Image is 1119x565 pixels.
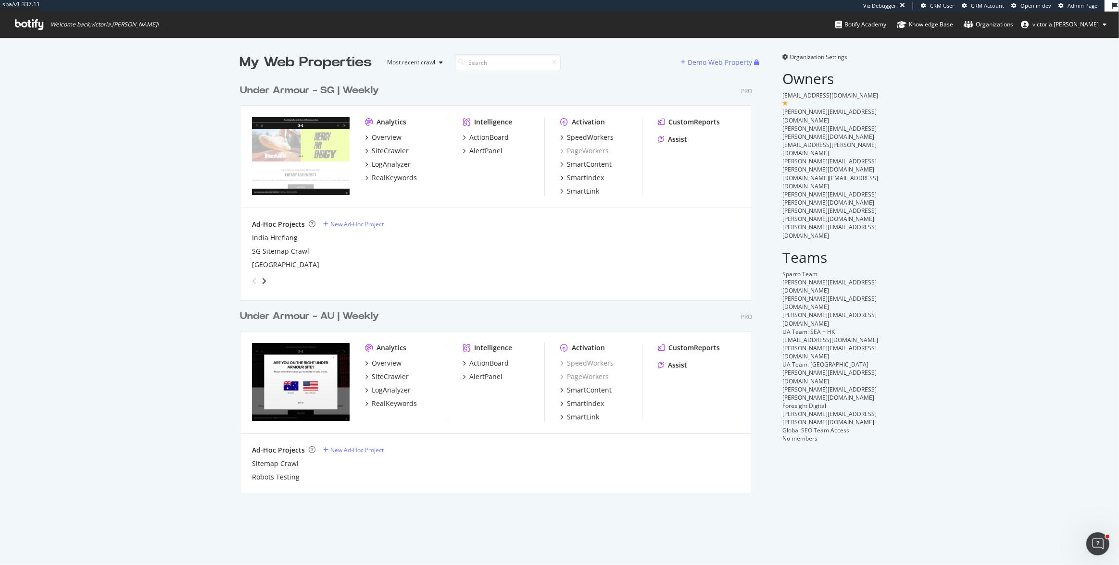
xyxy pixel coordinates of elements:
[469,358,509,368] div: ActionBoard
[783,91,879,99] span: [EMAIL_ADDRESS][DOMAIN_NAME]
[783,124,877,141] span: [PERSON_NAME][EMAIL_ADDRESS][PERSON_NAME][DOMAIN_NAME]
[572,343,605,353] div: Activation
[783,207,877,223] span: [PERSON_NAME][EMAIL_ADDRESS][PERSON_NAME][DOMAIN_NAME]
[783,249,880,265] h2: Teams
[372,133,402,142] div: Overview
[783,360,880,368] div: UA Team: [GEOGRAPHIC_DATA]
[365,385,411,395] a: LogAnalyzer
[783,141,877,157] span: [EMAIL_ADDRESS][PERSON_NAME][DOMAIN_NAME]
[962,2,1004,10] a: CRM Account
[1020,2,1051,9] span: Open in dev
[741,313,752,321] div: Pro
[560,372,609,381] a: PageWorkers
[261,276,267,286] div: angle-right
[560,358,614,368] a: SpeedWorkers
[783,174,879,190] span: [DOMAIN_NAME][EMAIL_ADDRESS][DOMAIN_NAME]
[658,360,687,370] a: Assist
[560,133,614,142] a: SpeedWorkers
[681,58,754,66] a: Demo Web Property
[783,278,877,295] span: [PERSON_NAME][EMAIL_ADDRESS][DOMAIN_NAME]
[897,12,953,37] a: Knowledge Base
[474,343,512,353] div: Intelligence
[240,84,383,98] a: Under Armour - SG | Weekly
[668,360,687,370] div: Assist
[252,445,305,455] div: Ad-Hoc Projects
[783,434,880,442] div: No members
[783,426,880,434] div: Global SEO Team Access
[330,220,384,228] div: New Ad-Hoc Project
[365,160,411,169] a: LogAnalyzer
[365,372,409,381] a: SiteCrawler
[330,446,384,454] div: New Ad-Hoc Project
[240,309,379,323] div: Under Armour - AU | Weekly
[252,343,350,421] img: underarmour.com.au
[572,117,605,127] div: Activation
[372,146,409,156] div: SiteCrawler
[323,446,384,454] a: New Ad-Hoc Project
[930,2,955,9] span: CRM User
[783,385,877,402] span: [PERSON_NAME][EMAIL_ADDRESS][PERSON_NAME][DOMAIN_NAME]
[365,173,417,183] a: RealKeywords
[1086,532,1109,555] iframe: Intercom live chat
[971,2,1004,9] span: CRM Account
[783,328,880,336] div: UA Team: SEA + HK
[1013,17,1114,32] button: victoria.[PERSON_NAME]
[567,385,612,395] div: SmartContent
[240,72,760,493] div: grid
[377,117,406,127] div: Analytics
[252,459,299,468] a: Sitemap Crawl
[783,270,880,278] div: Sparro Team
[365,133,402,142] a: Overview
[469,146,503,156] div: AlertPanel
[323,220,384,228] a: New Ad-Hoc Project
[474,117,512,127] div: Intelligence
[560,385,612,395] a: SmartContent
[567,399,604,408] div: SmartIndex
[783,295,877,311] span: [PERSON_NAME][EMAIL_ADDRESS][DOMAIN_NAME]
[790,53,848,61] span: Organization Settings
[455,54,561,71] input: Search
[567,186,599,196] div: SmartLink
[783,368,877,385] span: [PERSON_NAME][EMAIL_ADDRESS][DOMAIN_NAME]
[463,146,503,156] a: AlertPanel
[252,472,300,482] div: Robots Testing
[469,133,509,142] div: ActionBoard
[252,260,319,270] a: [GEOGRAPHIC_DATA]
[783,223,877,239] span: [PERSON_NAME][EMAIL_ADDRESS][DOMAIN_NAME]
[783,190,877,207] span: [PERSON_NAME][EMAIL_ADDRESS][PERSON_NAME][DOMAIN_NAME]
[240,309,383,323] a: Under Armour - AU | Weekly
[783,311,877,327] span: [PERSON_NAME][EMAIL_ADDRESS][DOMAIN_NAME]
[388,60,436,65] div: Most recent crawl
[1032,20,1099,28] span: victoria.wong
[372,358,402,368] div: Overview
[688,58,753,67] div: Demo Web Property
[658,117,720,127] a: CustomReports
[560,399,604,408] a: SmartIndex
[921,2,955,10] a: CRM User
[252,117,350,195] img: underarmour.com.sg
[372,385,411,395] div: LogAnalyzer
[377,343,406,353] div: Analytics
[1011,2,1051,10] a: Open in dev
[668,135,687,144] div: Assist
[365,146,409,156] a: SiteCrawler
[463,372,503,381] a: AlertPanel
[783,336,879,344] span: [EMAIL_ADDRESS][DOMAIN_NAME]
[560,146,609,156] a: PageWorkers
[252,233,298,243] div: India Hreflang
[741,87,752,95] div: Pro
[783,108,877,124] span: [PERSON_NAME][EMAIL_ADDRESS][DOMAIN_NAME]
[252,220,305,229] div: Ad-Hoc Projects
[567,133,614,142] div: SpeedWorkers
[365,399,417,408] a: RealKeywords
[783,344,877,360] span: [PERSON_NAME][EMAIL_ADDRESS][DOMAIN_NAME]
[567,412,599,422] div: SmartLink
[372,372,409,381] div: SiteCrawler
[964,12,1013,37] a: Organizations
[567,160,612,169] div: SmartContent
[252,246,309,256] a: SG Sitemap Crawl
